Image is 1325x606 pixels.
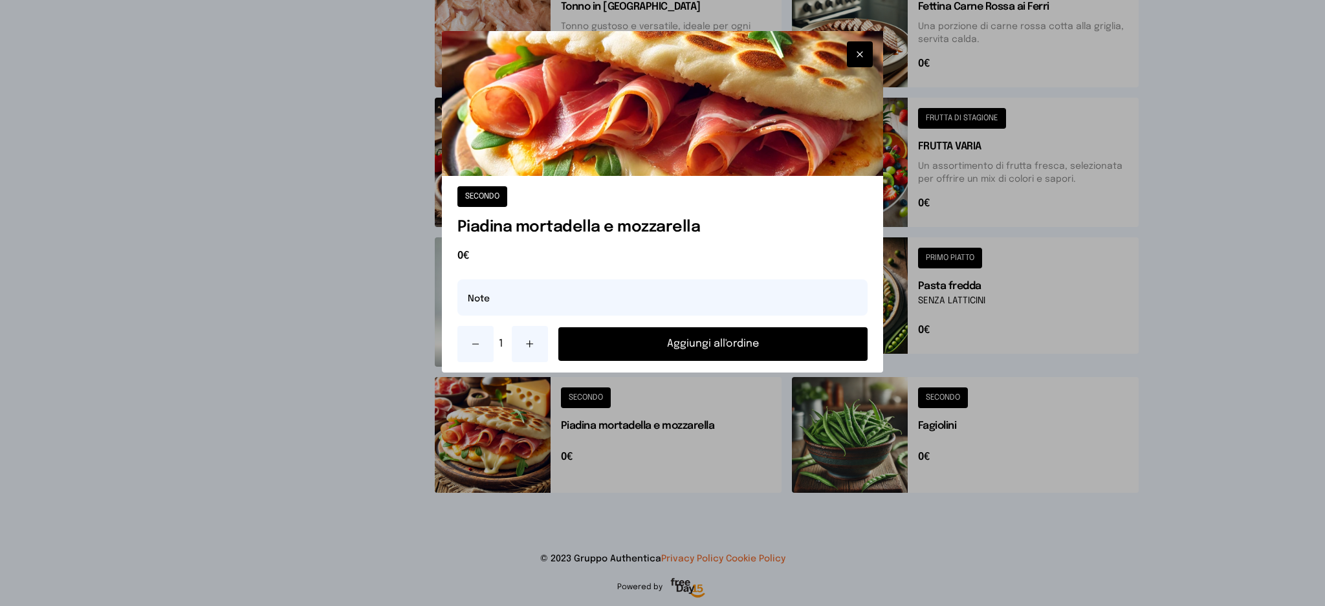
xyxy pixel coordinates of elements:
button: Aggiungi all'ordine [558,327,868,361]
span: 1 [499,336,507,352]
h1: Piadina mortadella e mozzarella [457,217,868,238]
button: SECONDO [457,186,507,207]
span: 0€ [457,248,868,264]
img: Piadina mortadella e mozzarella [442,31,884,176]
